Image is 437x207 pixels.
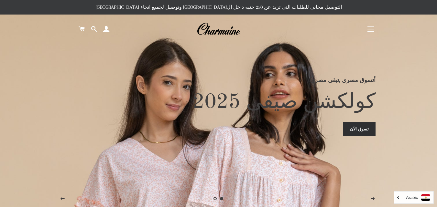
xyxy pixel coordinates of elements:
[343,122,376,136] a: تسوق الآن
[61,89,376,115] h2: كولكشن صيفى 2025
[219,195,225,202] a: الصفحه 1current
[212,195,219,202] a: تحميل الصور 2
[61,76,376,85] p: أتسوق مصرى ,تبقى مصرى
[365,191,381,207] button: الصفحه التالية
[398,194,430,201] a: Arabic
[197,22,240,36] img: Charmaine Egypt
[54,191,71,207] button: الصفحه السابقة
[406,195,418,200] i: Arabic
